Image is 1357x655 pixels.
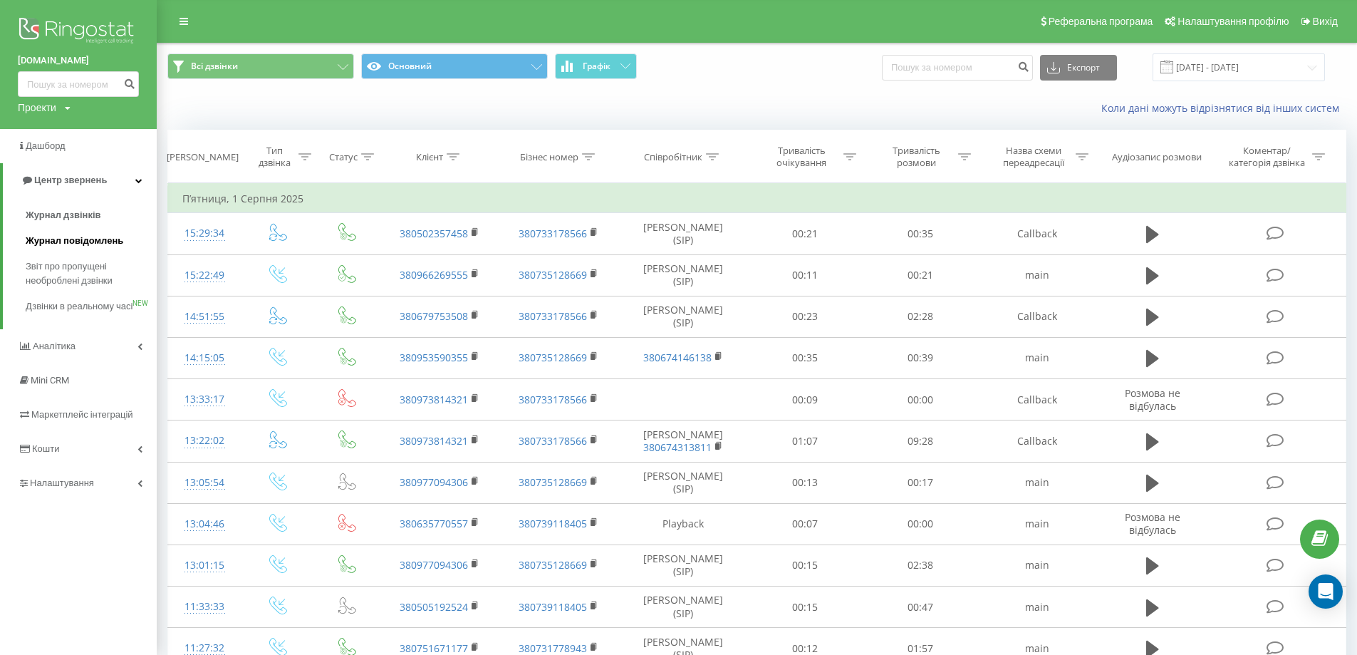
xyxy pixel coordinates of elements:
span: Реферальна програма [1049,16,1153,27]
a: Звіт про пропущені необроблені дзвінки [26,254,157,294]
td: [PERSON_NAME] (SIP) [618,213,747,254]
a: 380735128669 [519,558,587,572]
a: 380502357458 [400,227,468,240]
span: Журнал повідомлень [26,234,123,248]
span: Розмова не відбулась [1125,510,1180,537]
a: 380733178566 [519,227,587,240]
a: 380733178566 [519,309,587,323]
a: 380977094306 [400,475,468,489]
td: 00:00 [863,503,977,545]
td: 00:09 [747,379,862,421]
button: Всі дзвінки [167,53,354,79]
div: 13:01:15 [182,552,227,579]
div: Бізнес номер [520,151,578,163]
span: Mini CRM [31,375,69,386]
span: Налаштування профілю [1177,16,1289,27]
a: Коли дані можуть відрізнятися вiд інших систем [1101,101,1346,115]
td: 02:38 [863,545,977,586]
td: 09:28 [863,421,977,462]
td: [PERSON_NAME] (SIP) [618,296,747,337]
td: main [977,337,1097,378]
a: 380674313811 [643,440,712,454]
td: 02:28 [863,296,977,337]
span: Дзвінки в реальному часі [26,299,132,314]
td: 00:39 [863,337,977,378]
td: 00:21 [747,213,862,254]
td: main [977,545,1097,586]
div: Тип дзвінка [254,145,295,169]
button: Графік [555,53,637,79]
td: Callback [977,213,1097,254]
div: Open Intercom Messenger [1309,574,1343,609]
a: 380973814321 [400,393,468,406]
a: 380635770557 [400,517,468,530]
div: [PERSON_NAME] [167,151,239,163]
a: [DOMAIN_NAME] [18,53,139,68]
span: Звіт про пропущені необроблені дзвінки [26,259,150,288]
div: Назва схеми переадресації [996,145,1072,169]
img: Ringostat logo [18,14,139,50]
span: Кошти [32,443,59,454]
a: 380953590355 [400,351,468,364]
div: 15:29:34 [182,220,227,247]
a: 380735128669 [519,475,587,489]
td: 00:35 [863,213,977,254]
td: [PERSON_NAME] (SIP) [618,462,747,503]
div: Аудіозапис розмови [1112,151,1202,163]
input: Пошук за номером [882,55,1033,81]
td: 00:21 [863,254,977,296]
div: Тривалість розмови [878,145,955,169]
span: Аналiтика [33,341,76,351]
div: 13:22:02 [182,427,227,455]
td: 00:17 [863,462,977,503]
a: 380751671177 [400,641,468,655]
a: Журнал дзвінків [26,202,157,228]
td: 00:07 [747,503,862,545]
a: 380505192524 [400,600,468,614]
td: 00:13 [747,462,862,503]
td: 01:07 [747,421,862,462]
td: 00:23 [747,296,862,337]
td: Callback [977,421,1097,462]
span: Маркетплейс інтеграцій [31,409,133,420]
span: Центр звернень [34,175,107,185]
td: main [977,503,1097,545]
td: 00:00 [863,379,977,421]
span: Налаштування [30,478,94,488]
span: Графік [583,61,610,71]
input: Пошук за номером [18,71,139,97]
div: Тривалість очікування [764,145,840,169]
span: Журнал дзвінків [26,208,101,222]
td: 00:47 [863,587,977,628]
a: 380739118405 [519,600,587,614]
a: 380735128669 [519,268,587,282]
a: Дзвінки в реальному часіNEW [26,294,157,319]
a: 380977094306 [400,558,468,572]
div: Статус [329,151,358,163]
span: Розмова не відбулась [1125,386,1180,413]
div: Співробітник [644,151,702,163]
div: 13:05:54 [182,469,227,497]
td: Playback [618,503,747,545]
td: 00:15 [747,587,862,628]
td: П’ятниця, 1 Серпня 2025 [168,185,1346,213]
td: main [977,462,1097,503]
a: 380733178566 [519,434,587,448]
td: Callback [977,379,1097,421]
td: [PERSON_NAME] (SIP) [618,587,747,628]
div: Коментар/категорія дзвінка [1225,145,1309,169]
a: 380733178566 [519,393,587,406]
td: main [977,587,1097,628]
div: Клієнт [416,151,443,163]
td: 00:11 [747,254,862,296]
td: [PERSON_NAME] (SIP) [618,254,747,296]
div: 15:22:49 [182,262,227,289]
td: main [977,254,1097,296]
a: 380735128669 [519,351,587,364]
td: 00:15 [747,545,862,586]
div: Проекти [18,100,56,115]
div: 13:04:46 [182,510,227,538]
td: [PERSON_NAME] (SIP) [618,545,747,586]
span: Всі дзвінки [191,61,238,72]
a: 380731778943 [519,641,587,655]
